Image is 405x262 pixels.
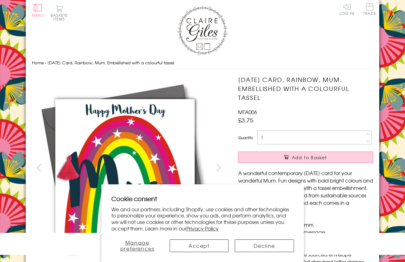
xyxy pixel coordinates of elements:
[186,225,219,232] a: Privacy Policy
[51,5,68,21] button: Basket0 items
[32,75,218,261] img: Mother's Day Card, Rainbow, Mum, Embellished with a colourful tassel
[238,169,373,214] p: A wonderful contemporary [DATE] card for your wonderful Mum. Fun designs with bold bright colours...
[238,135,253,140] label: Quantity
[235,239,294,252] button: Decline
[292,154,327,161] span: Add to Basket
[340,3,354,15] a: Log In
[47,60,174,66] span: [DATE] Card, Rainbow, Mum, Embellished with a colourful tassel
[238,108,257,116] span: MTA006
[111,239,163,252] button: Manage preferences
[32,161,46,174] button: prev
[32,12,44,18] span: Menu
[32,4,44,17] button: Menu
[178,6,227,55] img: Claire Giles Greetings Cards
[111,194,294,203] h2: Cookie consent
[170,239,229,252] button: Accept
[244,228,373,236] li: Blank inside for your own message
[45,60,46,66] span: ›
[111,206,294,232] p: We and our partners, including Shopify, use cookies and other technologies to personalize your ex...
[363,3,376,15] span: Trade
[363,3,376,16] a: Trade
[32,60,44,66] a: Home
[212,161,226,174] button: next
[32,57,373,69] nav: breadcrumbs
[238,116,253,124] span: £3.75
[53,12,68,22] span: 0 items
[238,75,373,102] h1: [DATE] Card, Rainbow, Mum, Embellished with a colourful tassel
[244,221,373,228] li: Dimensions: 150mm x 150mm
[238,152,373,163] button: Add to Basket
[120,239,154,252] span: Manage preferences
